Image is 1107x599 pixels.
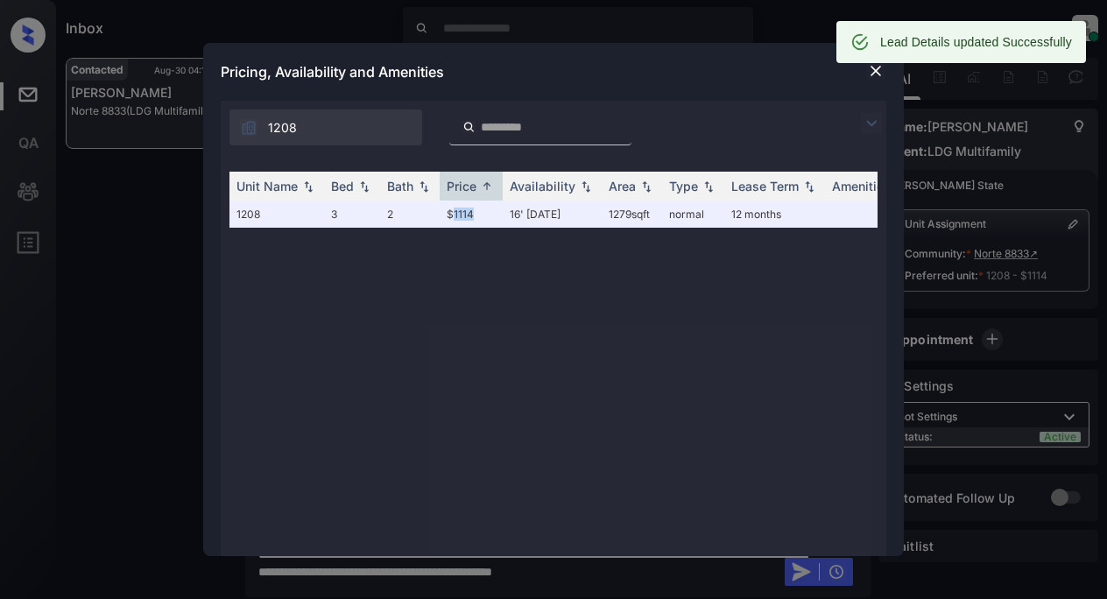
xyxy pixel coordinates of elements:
[478,180,496,193] img: sorting
[731,179,799,194] div: Lease Term
[415,180,433,193] img: sorting
[832,179,891,194] div: Amenities
[700,180,717,193] img: sorting
[609,179,636,194] div: Area
[203,43,904,101] div: Pricing, Availability and Amenities
[880,26,1072,58] div: Lead Details updated Successfully
[324,201,380,228] td: 3
[447,179,476,194] div: Price
[440,201,503,228] td: $1114
[602,201,662,228] td: 1279 sqft
[229,201,324,228] td: 1208
[800,180,818,193] img: sorting
[462,119,476,135] img: icon-zuma
[240,119,257,137] img: icon-zuma
[300,180,317,193] img: sorting
[724,201,825,228] td: 12 months
[638,180,655,193] img: sorting
[662,201,724,228] td: normal
[268,118,297,137] span: 1208
[577,180,595,193] img: sorting
[861,113,882,134] img: icon-zuma
[669,179,698,194] div: Type
[236,179,298,194] div: Unit Name
[380,201,440,228] td: 2
[356,180,373,193] img: sorting
[867,62,885,80] img: close
[503,201,602,228] td: 16' [DATE]
[331,179,354,194] div: Bed
[387,179,413,194] div: Bath
[510,179,575,194] div: Availability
